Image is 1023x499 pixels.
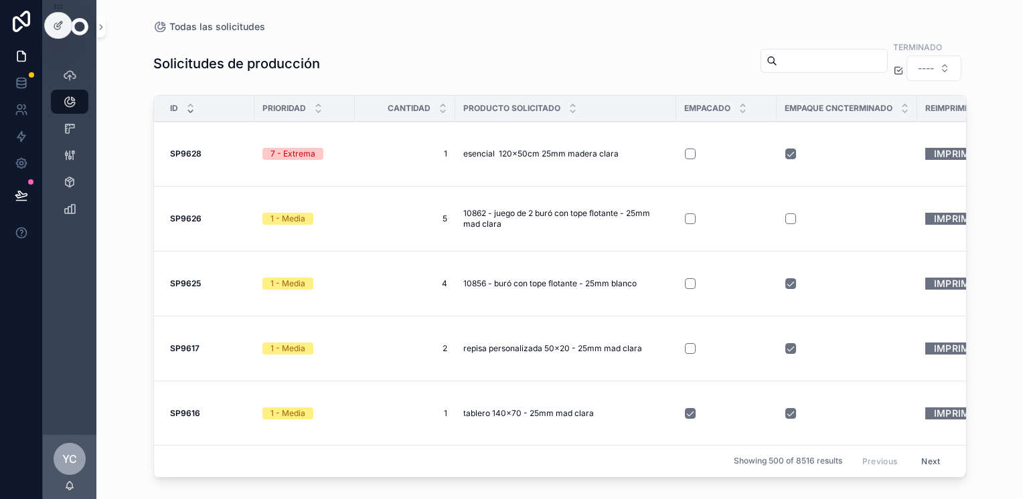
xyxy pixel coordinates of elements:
[363,408,447,419] span: 1
[262,103,306,114] span: Prioridad
[62,451,77,467] span: YC
[388,103,430,114] span: Cantidad
[270,278,305,290] div: 1 - Media
[912,451,949,472] button: Next
[170,278,201,288] strong: SP9625
[918,62,934,75] span: ----
[925,208,988,229] a: IMPRIMIR
[363,343,447,354] span: 2
[925,143,988,164] a: IMPRIMIR
[270,407,305,419] div: 1 - Media
[270,213,305,225] div: 1 - Media
[463,103,560,114] span: Producto solicitado
[363,148,447,159] span: 1
[463,148,619,159] span: esencial 120x50cm 25mm madera clara
[43,54,96,238] div: scrollable content
[363,278,447,289] span: 4
[153,20,265,33] a: Todas las solicitudes
[734,456,842,467] span: Showing 500 of 8516 results
[907,56,961,81] button: Select Button
[463,408,594,419] span: tablero 140x70 - 25mm mad clara
[925,338,988,359] a: IMPRIMIR
[153,54,320,73] h1: Solicitudes de producción
[785,103,892,114] span: Empaque CNCterminado
[270,148,315,160] div: 7 - Extrema
[925,273,988,294] a: IMPRIMIR
[170,213,202,223] strong: SP9626
[170,343,200,353] strong: SP9617
[363,213,447,224] span: 5
[463,208,668,229] span: 10862 - juego de 2 buró con tope flotante - 25mm mad clara
[270,342,305,355] div: 1 - Media
[170,103,178,114] span: ID
[170,408,200,418] strong: SP9616
[925,103,996,114] span: Reimprimir azul
[684,103,730,114] span: Empacado
[925,403,988,423] a: IMPRIMIR
[463,278,637,289] span: 10856 - buró con tope flotante - 25mm blanco
[169,20,265,33] span: Todas las solicitudes
[463,343,642,354] span: repisa personalizada 50x20 - 25mm mad clara
[893,41,942,53] label: Terminado
[170,148,202,159] strong: SP9628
